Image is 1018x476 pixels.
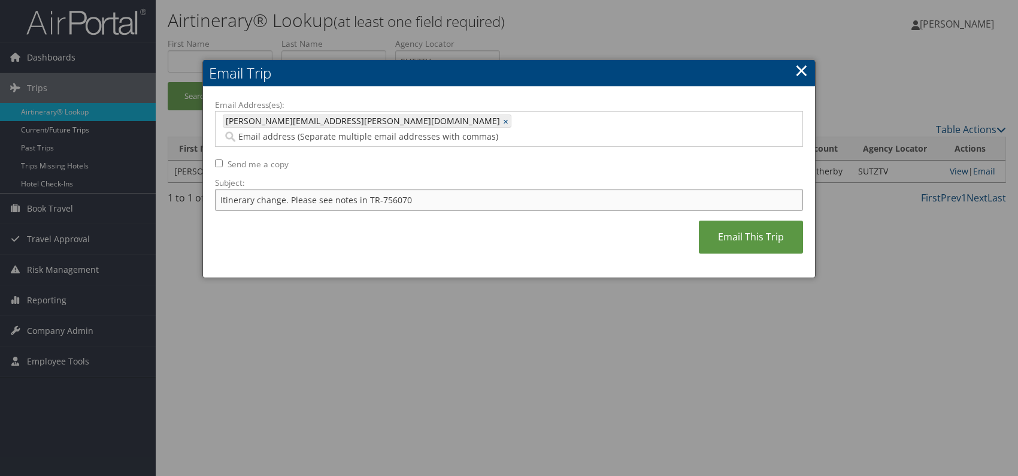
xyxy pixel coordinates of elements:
[215,99,803,111] label: Email Address(es):
[223,131,591,143] input: Email address (Separate multiple email addresses with commas)
[699,221,803,254] a: Email This Trip
[223,115,500,127] span: [PERSON_NAME][EMAIL_ADDRESS][PERSON_NAME][DOMAIN_NAME]
[203,60,815,86] h2: Email Trip
[215,189,803,211] input: Add a short subject for the email
[795,58,808,82] a: ×
[503,115,511,127] a: ×
[215,177,803,189] label: Subject:
[228,158,289,170] label: Send me a copy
